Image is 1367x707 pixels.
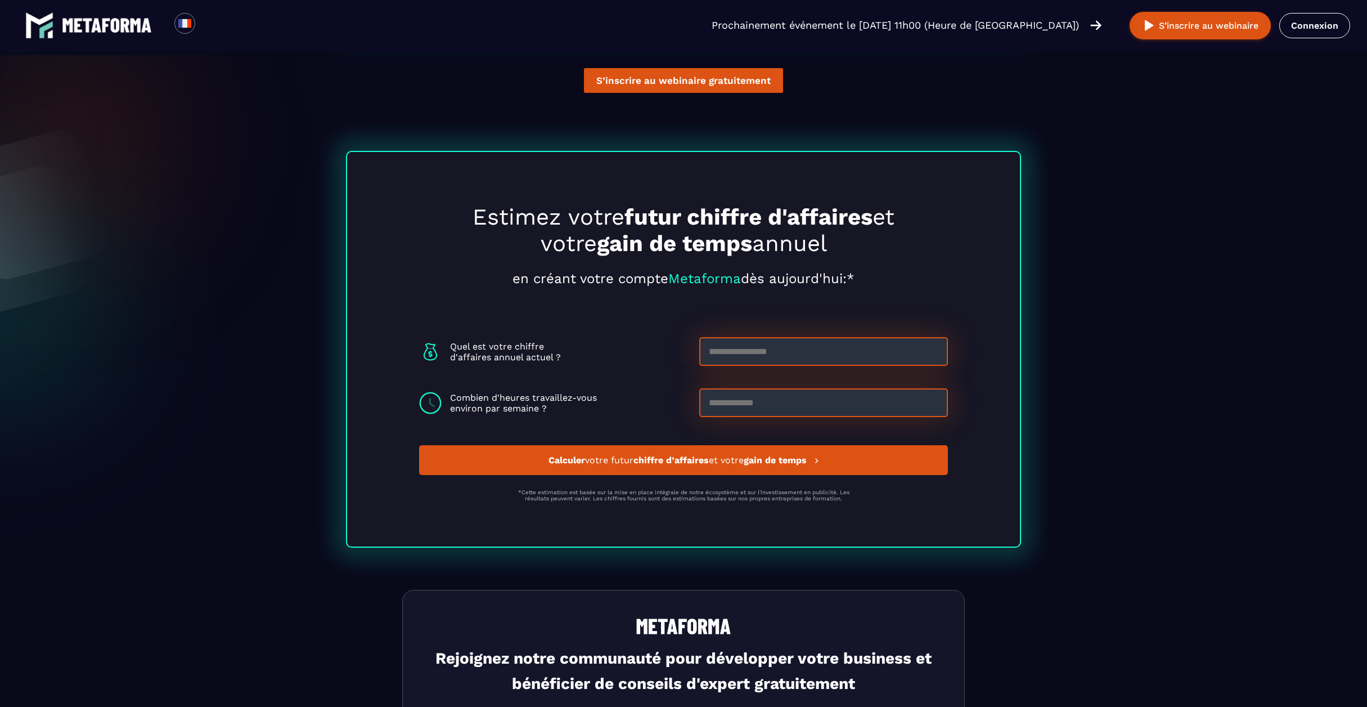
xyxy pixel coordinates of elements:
input: Search for option [205,19,213,32]
h3: Rejoignez notre communauté pour développer votre business et bénéficier de conseils d'expert grat... [421,646,946,696]
button: Calculervotre futurchiffre d’affaireset votregain de temps [419,445,948,475]
button: S’inscrire au webinaire gratuitement [584,68,783,93]
strong: futur chiffre d'affaires [624,204,873,230]
img: logo [62,18,152,33]
p: en créant votre compte dès aujourd'hui:* [353,271,1014,287]
img: logo [419,392,442,414]
img: play [1142,19,1156,33]
span: Metaforma [668,271,741,287]
img: fr [178,16,192,30]
p: *Cette estimation est basée sur la mise en place intégrale de notre écosystème et sur l'investiss... [515,489,852,502]
img: arrow-right [1090,19,1101,32]
button: S’inscrire au webinaire [1130,12,1271,39]
strong: gain de temps [744,455,807,466]
img: logo [636,619,731,634]
h2: Estimez votre et votre annuel [458,204,909,257]
div: Search for option [195,13,223,38]
span: votre futur et votre [548,455,810,466]
img: logo [419,341,442,363]
p: Prochainement événement le [DATE] 11h00 (Heure de [GEOGRAPHIC_DATA]) [712,17,1079,33]
strong: chiffre d’affaires [633,455,709,466]
a: Connexion [1279,13,1350,38]
p: Quel est votre chiffre d'affaires annuel actuel ? [450,341,561,363]
p: Combien d'heures travaillez-vous environ par semaine ? [450,392,597,414]
img: next [815,458,819,463]
img: logo [25,11,53,39]
strong: Calculer [548,455,585,466]
strong: gain de temps [597,230,752,257]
